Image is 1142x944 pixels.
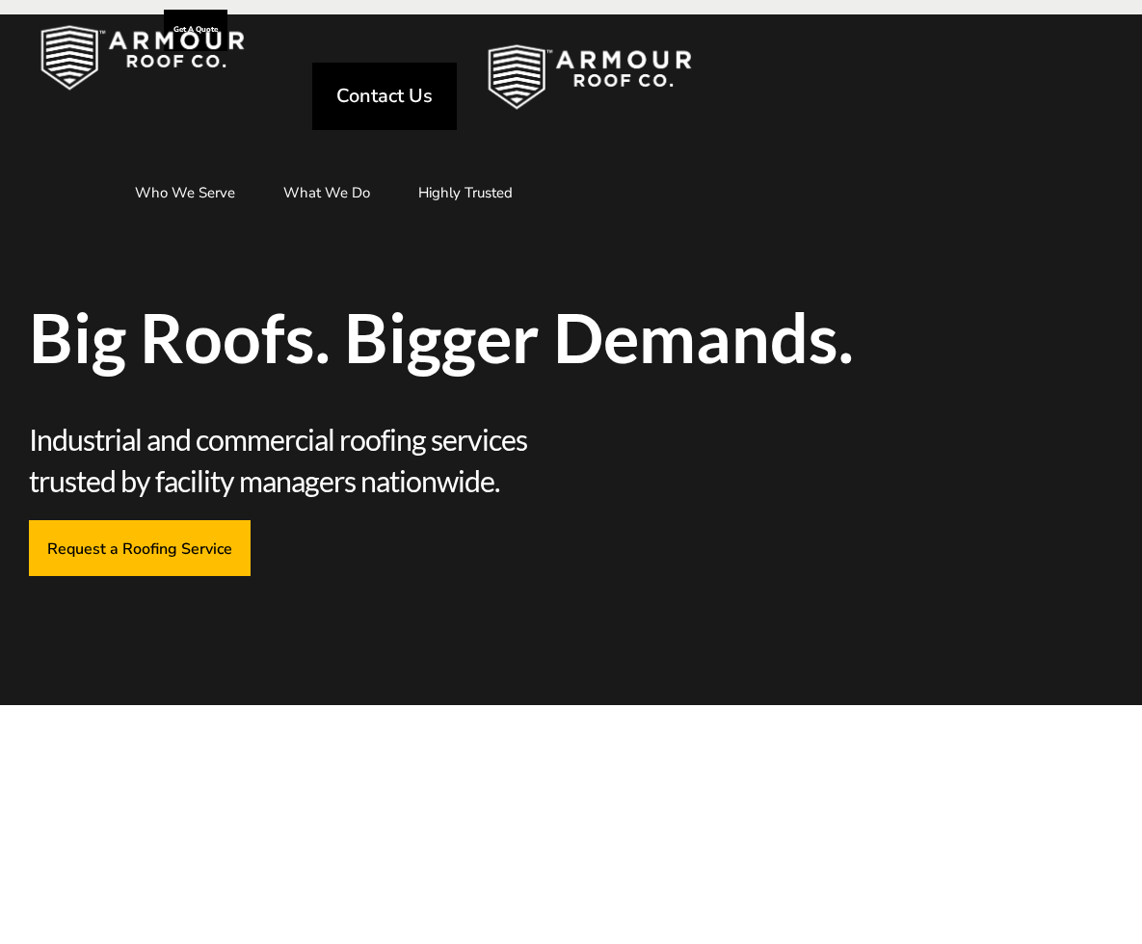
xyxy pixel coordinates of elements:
span: Contact Us [336,87,433,106]
a: Request a Roofing Service [29,520,251,575]
img: Industrial and Commercial Roofing Company | Armour Roof Co. [457,29,723,125]
span: Industrial and commercial roofing services trusted by facility managers nationwide. [29,419,571,501]
a: Contact Us [312,63,457,130]
a: What We Do [264,169,389,217]
a: Who We Serve [116,169,254,217]
a: Highly Trusted [399,169,532,217]
span: Request a Roofing Service [47,538,232,557]
span: Big Roofs. Bigger Demands. [29,303,1113,371]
